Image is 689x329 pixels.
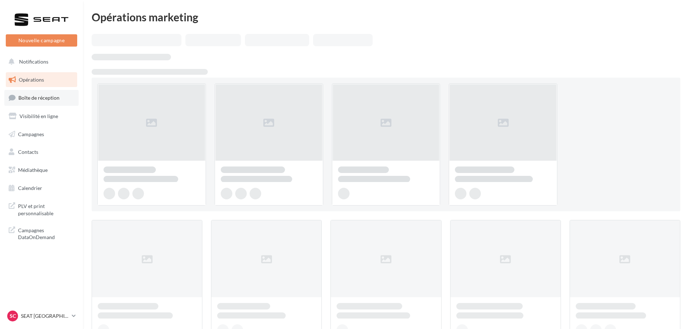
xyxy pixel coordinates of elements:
a: Campagnes [4,127,79,142]
span: Calendrier [18,185,42,191]
button: Nouvelle campagne [6,34,77,47]
span: Boîte de réception [18,95,60,101]
span: Campagnes DataOnDemand [18,225,74,241]
span: Contacts [18,149,38,155]
span: Campagnes [18,131,44,137]
a: Visibilité en ligne [4,109,79,124]
a: Boîte de réception [4,90,79,105]
span: Opérations [19,77,44,83]
a: SC SEAT [GEOGRAPHIC_DATA] [6,309,77,323]
a: Calendrier [4,181,79,196]
span: PLV et print personnalisable [18,201,74,217]
a: Campagnes DataOnDemand [4,222,79,244]
a: Médiathèque [4,163,79,178]
span: Visibilité en ligne [19,113,58,119]
div: Opérations marketing [92,12,680,22]
a: Opérations [4,72,79,87]
span: Médiathèque [18,167,48,173]
a: PLV et print personnalisable [4,198,79,220]
a: Contacts [4,144,79,160]
span: SC [10,312,16,320]
button: Notifications [4,54,76,69]
span: Notifications [19,59,48,65]
p: SEAT [GEOGRAPHIC_DATA] [21,312,69,320]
